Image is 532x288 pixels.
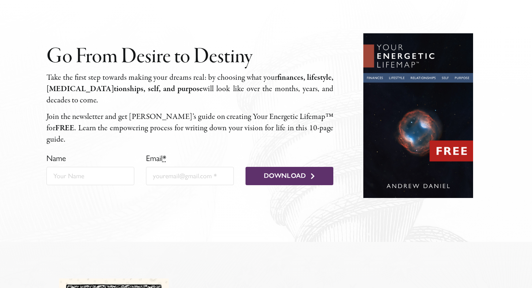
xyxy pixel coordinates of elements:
abbr: required [162,153,166,163]
img: energetic-lifemap-6x9-andrew-daniel-free-ebook [363,33,473,198]
p: Take the first step towards mak­ing your dreams real: by choos­ing what your will look like over ... [46,72,333,106]
input: youremail@gmail.com * [146,167,234,185]
label: Name [46,153,66,163]
b: finances, lifestyle, [MEDICAL_DATA]­tion­ships, self, and pur­pose [46,72,333,94]
span: Download [264,172,306,180]
a: awaken-to-your-true-self-andrew-daniel-cover-gold-nautilus-book-award-25 [59,277,169,288]
h2: Go From Desire to Destiny [46,46,333,68]
button: Download [246,167,334,185]
label: Email [146,153,166,163]
i: . [97,95,98,106]
b: FREE [55,123,74,134]
input: Your Name [46,167,135,185]
p: Join the newslet­ter and get [PERSON_NAME]’s guide on cre­at­ing Your Energetic Lifemap™ for . Le... [46,111,333,145]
